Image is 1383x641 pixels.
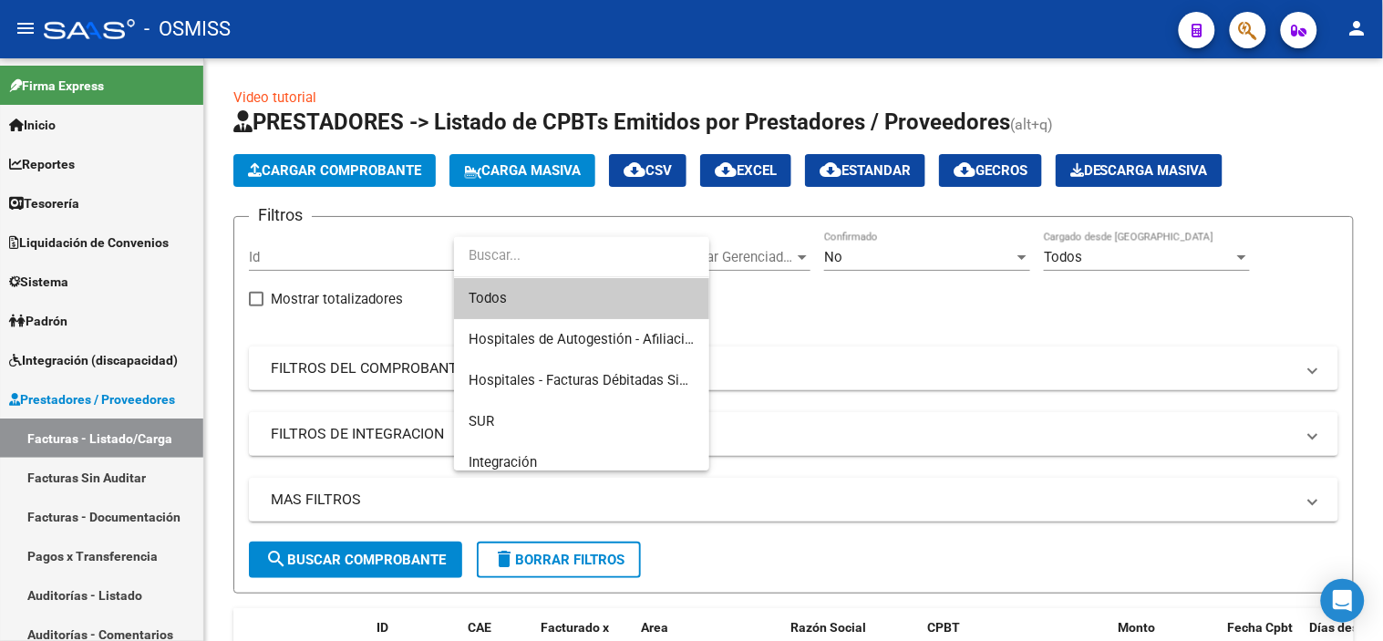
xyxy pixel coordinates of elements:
div: Open Intercom Messenger [1321,579,1365,623]
span: Todos [469,278,695,319]
span: Integración [469,454,537,470]
span: Hospitales de Autogestión - Afiliaciones [469,331,715,347]
span: Hospitales - Facturas Débitadas Sistema viejo [469,372,750,388]
span: SUR [469,413,494,429]
input: dropdown search [454,235,709,276]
